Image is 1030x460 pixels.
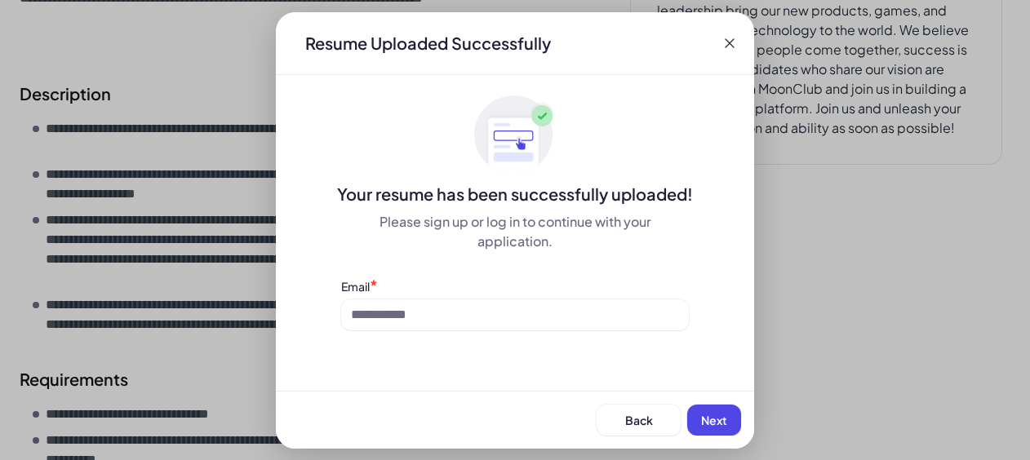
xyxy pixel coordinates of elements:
[341,279,370,294] label: Email
[474,95,556,176] img: ApplyedMaskGroup3.svg
[597,405,681,436] button: Back
[276,183,754,206] div: Your resume has been successfully uploaded!
[341,212,689,251] div: Please sign up or log in to continue with your application.
[625,413,653,427] span: Back
[687,405,741,436] button: Next
[701,413,727,427] span: Next
[292,32,564,55] div: Resume Uploaded Successfully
